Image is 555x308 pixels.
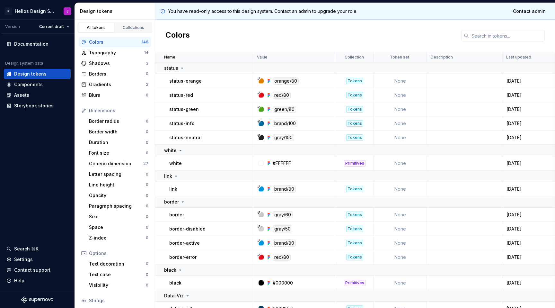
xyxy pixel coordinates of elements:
[86,190,151,201] a: Opacity0
[79,37,151,47] a: Colors146
[86,222,151,232] a: Space0
[79,58,151,68] a: Shadows3
[89,50,144,56] div: Typography
[146,172,148,177] div: 0
[89,224,146,231] div: Space
[431,55,453,60] p: Description
[169,92,193,98] p: status-red
[86,116,151,126] a: Border radius0
[346,212,363,218] div: Tokens
[374,156,427,170] td: None
[89,92,146,98] div: Blurs
[4,39,71,49] a: Documentation
[14,277,24,284] div: Help
[344,160,366,167] div: Primitives
[89,129,146,135] div: Border width
[273,240,296,247] div: brand/80
[346,226,363,232] div: Tokens
[143,161,148,166] div: 27
[146,150,148,156] div: 0
[169,212,184,218] p: border
[346,106,363,113] div: Tokens
[513,8,546,14] span: Contact admin
[374,102,427,116] td: None
[86,280,151,290] a: Visibility0
[89,271,146,278] div: Text case
[4,7,12,15] div: P
[146,225,148,230] div: 0
[36,22,72,31] button: Current draft
[79,48,151,58] a: Typography14
[169,254,197,260] p: border-error
[273,225,292,232] div: gray/50
[4,79,71,90] a: Components
[146,261,148,267] div: 0
[374,88,427,102] td: None
[86,137,151,148] a: Duration0
[503,254,554,260] div: [DATE]
[346,240,363,246] div: Tokens
[146,182,148,187] div: 0
[146,93,148,98] div: 0
[39,24,64,29] span: Current draft
[503,280,554,286] div: [DATE]
[146,129,148,134] div: 0
[146,272,148,277] div: 0
[503,186,554,192] div: [DATE]
[89,150,146,156] div: Font size
[144,50,148,55] div: 14
[1,4,73,18] button: PHelios Design SystemJ
[89,39,142,45] div: Colors
[89,118,146,124] div: Border radius
[503,78,554,84] div: [DATE]
[146,71,148,77] div: 0
[164,65,178,71] p: status
[89,71,146,77] div: Borders
[374,116,427,131] td: None
[374,208,427,222] td: None
[469,30,545,41] input: Search in tokens...
[89,297,148,304] div: Strings
[89,213,146,220] div: Size
[80,8,152,14] div: Design tokens
[14,71,47,77] div: Design tokens
[146,204,148,209] div: 0
[14,256,33,263] div: Settings
[80,25,112,30] div: All tokens
[86,212,151,222] a: Size0
[4,244,71,254] button: Search ⌘K
[66,9,68,14] div: J
[89,81,146,88] div: Gradients
[86,127,151,137] a: Border width0
[14,81,43,88] div: Components
[506,55,531,60] p: Last updated
[15,8,56,14] div: Helios Design System
[273,120,297,127] div: brand/100
[346,254,363,260] div: Tokens
[164,267,176,273] p: black
[89,107,148,114] div: Dimensions
[169,240,200,246] p: border-active
[273,106,296,113] div: green/80
[346,92,363,98] div: Tokens
[346,186,363,192] div: Tokens
[169,120,195,127] p: status-info
[346,134,363,141] div: Tokens
[79,79,151,90] a: Gradients2
[164,293,184,299] p: Data-Viz
[390,55,409,60] p: Token set
[257,55,268,60] p: Value
[374,250,427,264] td: None
[169,78,202,84] p: status-orange
[14,41,48,47] div: Documentation
[14,267,50,273] div: Contact support
[89,139,146,146] div: Duration
[346,120,363,127] div: Tokens
[344,280,366,286] div: Primitives
[4,276,71,286] button: Help
[503,92,554,98] div: [DATE]
[5,61,43,66] div: Design system data
[503,240,554,246] div: [DATE]
[146,61,148,66] div: 3
[374,276,427,290] td: None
